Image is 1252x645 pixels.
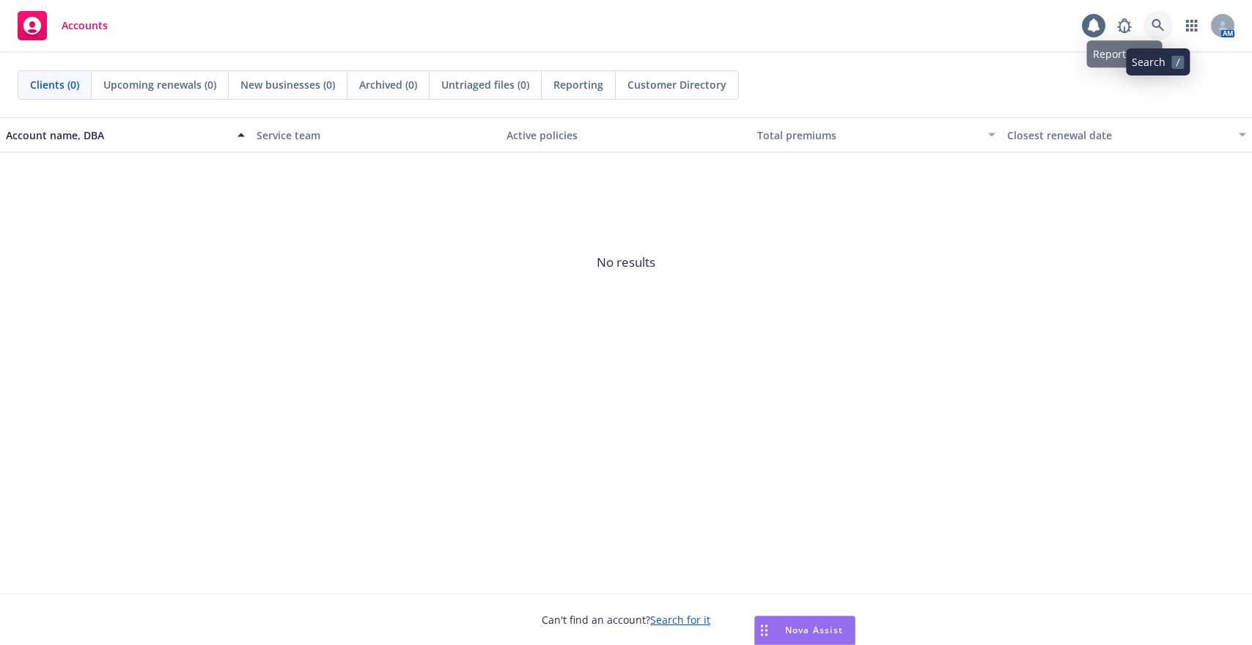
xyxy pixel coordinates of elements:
a: Accounts [12,5,114,46]
span: Archived (0) [359,77,417,92]
div: Active policies [507,128,745,143]
span: Untriaged files (0) [441,77,529,92]
button: Closest renewal date [1001,117,1252,152]
a: Report a Bug [1110,11,1139,40]
button: Active policies [501,117,751,152]
button: Total premiums [751,117,1002,152]
div: Total premiums [757,128,980,143]
span: Clients (0) [30,77,79,92]
a: Search [1144,11,1173,40]
span: Upcoming renewals (0) [103,77,216,92]
span: Reporting [553,77,603,92]
div: Closest renewal date [1007,128,1230,143]
span: Customer Directory [627,77,726,92]
div: Service team [257,128,496,143]
a: Search for it [650,613,710,627]
div: Account name, DBA [6,128,229,143]
a: Switch app [1177,11,1207,40]
span: New businesses (0) [240,77,335,92]
span: Accounts [62,20,108,32]
span: Can't find an account? [542,612,710,627]
div: Drag to move [755,616,773,644]
span: Nova Assist [785,624,843,636]
button: Nova Assist [754,616,855,645]
button: Service team [251,117,501,152]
